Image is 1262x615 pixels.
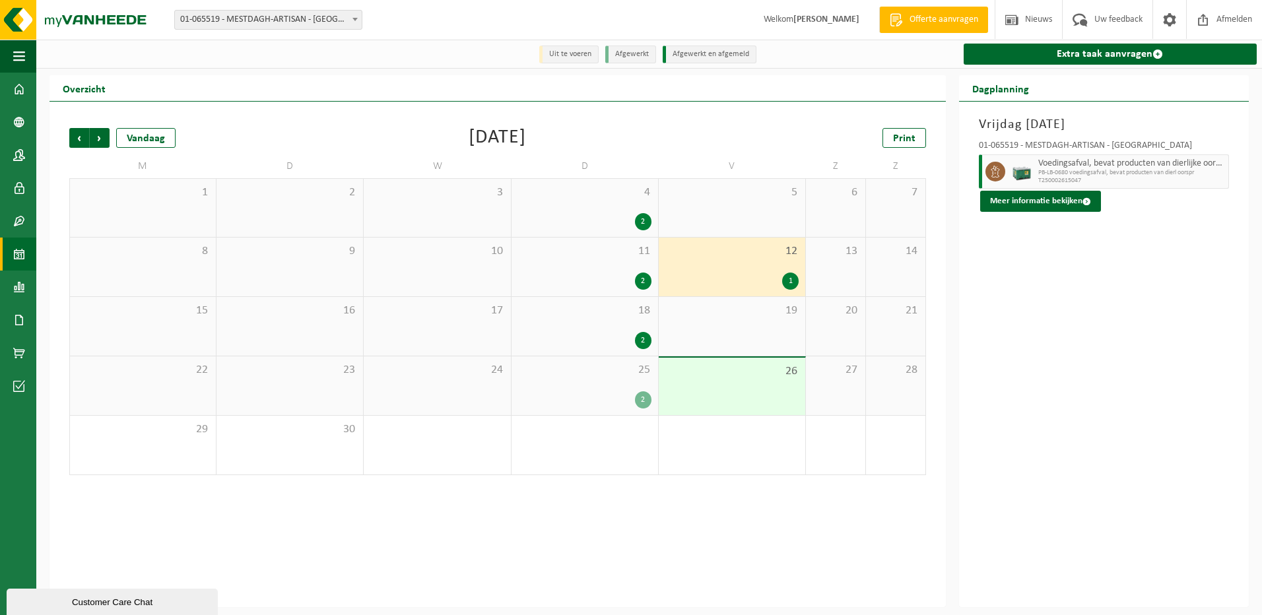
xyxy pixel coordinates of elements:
[1038,177,1225,185] span: T250002615047
[873,185,919,200] span: 7
[518,244,651,259] span: 11
[77,304,209,318] span: 15
[1038,158,1225,169] span: Voedingsafval, bevat producten van dierlijke oorsprong, onverpakt, categorie 3
[635,213,651,230] div: 2
[906,13,981,26] span: Offerte aanvragen
[223,185,356,200] span: 2
[959,75,1042,101] h2: Dagplanning
[370,304,504,318] span: 17
[174,10,362,30] span: 01-065519 - MESTDAGH-ARTISAN - VEURNE
[370,185,504,200] span: 3
[7,586,220,615] iframe: chat widget
[873,244,919,259] span: 14
[518,304,651,318] span: 18
[77,422,209,437] span: 29
[635,391,651,408] div: 2
[175,11,362,29] span: 01-065519 - MESTDAGH-ARTISAN - VEURNE
[77,244,209,259] span: 8
[77,185,209,200] span: 1
[663,46,756,63] li: Afgewerkt en afgemeld
[469,128,526,148] div: [DATE]
[893,133,915,144] span: Print
[665,364,799,379] span: 26
[979,141,1229,154] div: 01-065519 - MESTDAGH-ARTISAN - [GEOGRAPHIC_DATA]
[370,244,504,259] span: 10
[813,185,859,200] span: 6
[964,44,1257,65] a: Extra taak aanvragen
[223,244,356,259] span: 9
[980,191,1101,212] button: Meer informatie bekijken
[1038,169,1225,177] span: PB-LB-0680 voedingsafval, bevat producten van dierl oorspr
[605,46,656,63] li: Afgewerkt
[223,304,356,318] span: 16
[69,154,216,178] td: M
[539,46,599,63] li: Uit te voeren
[882,128,926,148] a: Print
[873,363,919,377] span: 28
[979,115,1229,135] h3: Vrijdag [DATE]
[782,273,799,290] div: 1
[813,363,859,377] span: 27
[873,304,919,318] span: 21
[90,128,110,148] span: Volgende
[518,185,651,200] span: 4
[813,244,859,259] span: 13
[813,304,859,318] span: 20
[216,154,364,178] td: D
[665,244,799,259] span: 12
[793,15,859,24] strong: [PERSON_NAME]
[665,185,799,200] span: 5
[223,422,356,437] span: 30
[512,154,659,178] td: D
[364,154,511,178] td: W
[370,363,504,377] span: 24
[806,154,866,178] td: Z
[879,7,988,33] a: Offerte aanvragen
[69,128,89,148] span: Vorige
[635,332,651,349] div: 2
[635,273,651,290] div: 2
[116,128,176,148] div: Vandaag
[77,363,209,377] span: 22
[50,75,119,101] h2: Overzicht
[223,363,356,377] span: 23
[1012,162,1032,181] img: PB-LB-0680-HPE-GN-01
[866,154,926,178] td: Z
[665,304,799,318] span: 19
[659,154,806,178] td: V
[518,363,651,377] span: 25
